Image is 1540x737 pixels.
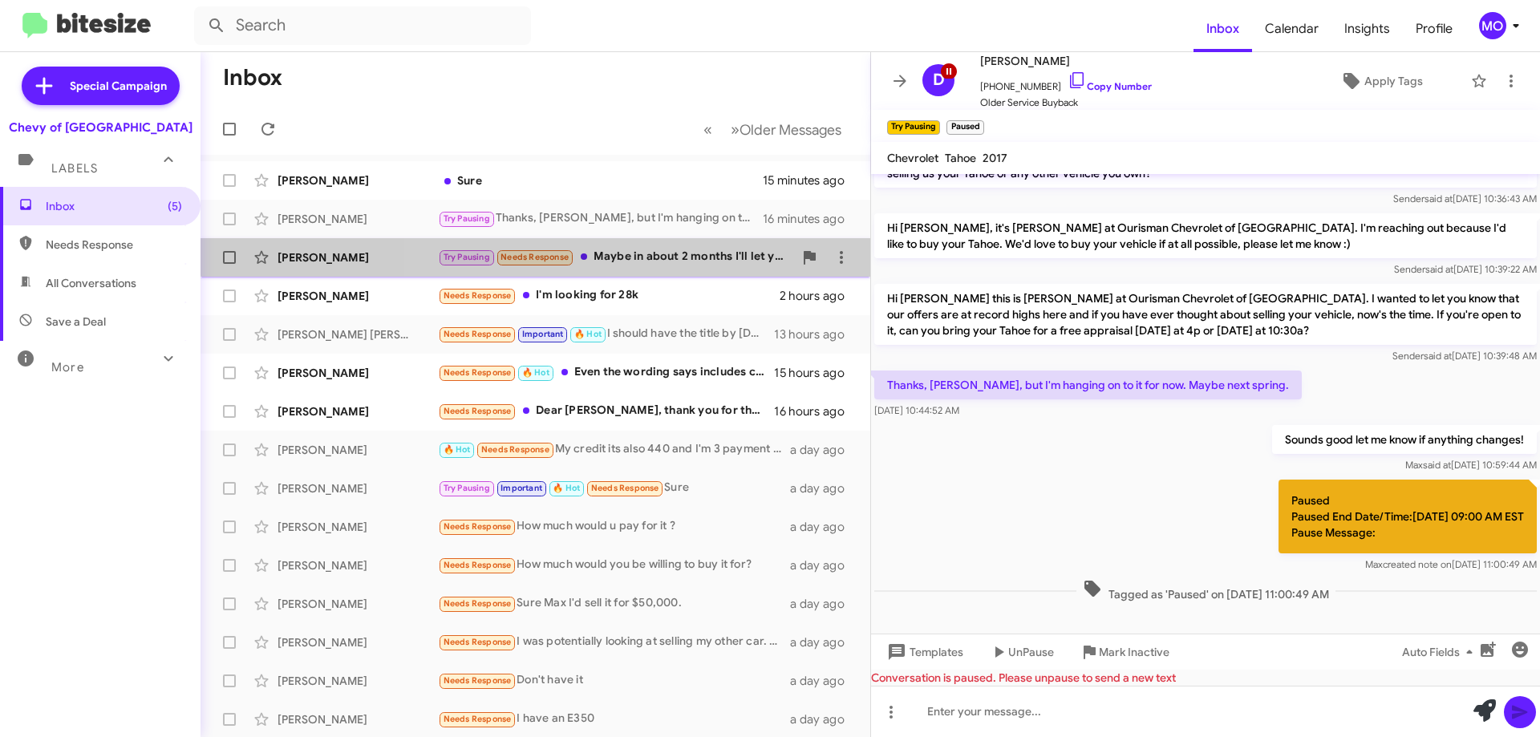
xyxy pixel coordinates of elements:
button: Apply Tags [1299,67,1463,95]
span: Special Campaign [70,78,167,94]
span: 🔥 Hot [553,483,580,493]
span: Try Pausing [444,252,490,262]
span: UnPause [1008,638,1054,666]
button: UnPause [976,638,1067,666]
div: [PERSON_NAME] [278,557,438,573]
span: said at [1425,263,1453,275]
a: Calendar [1252,6,1331,52]
div: 16 minutes ago [763,211,857,227]
span: Needs Response [444,598,512,609]
div: [PERSON_NAME] [278,403,438,419]
div: Chevy of [GEOGRAPHIC_DATA] [9,119,192,136]
div: How much would you be willing to buy it for? [438,556,790,574]
span: Max [DATE] 11:00:49 AM [1365,558,1537,570]
span: Apply Tags [1364,67,1423,95]
span: said at [1423,459,1451,471]
div: [PERSON_NAME] [278,172,438,188]
div: 13 hours ago [774,326,857,342]
span: 2017 [983,151,1007,165]
div: My credit its also 440 and I'm 3 payment behind [438,440,790,459]
h1: Inbox [223,65,282,91]
span: Labels [51,161,98,176]
p: Hi [PERSON_NAME], it's [PERSON_NAME] at Ourisman Chevrolet of [GEOGRAPHIC_DATA]. I'm reaching out... [874,213,1537,258]
nav: Page navigation example [695,113,851,146]
div: 15 hours ago [774,365,857,381]
span: Chevrolet [887,151,938,165]
div: [PERSON_NAME] [278,211,438,227]
a: Profile [1403,6,1465,52]
span: Needs Response [444,637,512,647]
div: I should have the title by [DATE] afternoon [438,325,774,343]
div: [PERSON_NAME] [278,288,438,304]
span: Older Messages [740,121,841,139]
div: a day ago [790,673,857,689]
span: Mark Inactive [1099,638,1169,666]
a: Inbox [1193,6,1252,52]
span: Sender [DATE] 10:39:22 AM [1394,263,1537,275]
span: Templates [884,638,963,666]
a: Copy Number [1068,80,1152,92]
span: Important [522,329,564,339]
span: Needs Response [444,521,512,532]
span: Needs Response [481,444,549,455]
a: Special Campaign [22,67,180,105]
span: Tagged as 'Paused' on [DATE] 11:00:49 AM [1076,579,1335,602]
div: I was potentially looking at selling my other car. Not sure if im planning on selling the equinox... [438,633,790,651]
div: How much would u pay for it ? [438,517,790,536]
span: Important [500,483,542,493]
div: Sure [438,479,790,497]
button: Next [721,113,851,146]
div: MO [1479,12,1506,39]
a: Insights [1331,6,1403,52]
span: Save a Deal [46,314,106,330]
div: a day ago [790,596,857,612]
div: 16 hours ago [774,403,857,419]
span: Needs Response [444,367,512,378]
span: [PERSON_NAME] [980,51,1152,71]
div: Don't have it [438,671,790,690]
span: Needs Response [46,237,182,253]
span: Sender [DATE] 10:36:43 AM [1393,192,1537,204]
span: Auto Fields [1402,638,1479,666]
span: More [51,360,84,375]
span: » [731,119,740,140]
small: Paused [946,120,983,135]
p: Sounds good let me know if anything changes! [1272,425,1537,454]
span: D [933,67,945,93]
div: a day ago [790,634,857,650]
span: said at [1424,192,1453,204]
button: Templates [871,638,976,666]
span: « [703,119,712,140]
div: Even the wording says includes cash down, first payment and estimated taxes clearly [438,363,774,382]
div: I'm looking for 28k [438,286,780,305]
span: 🔥 Hot [522,367,549,378]
span: Older Service Buyback [980,95,1152,111]
span: Needs Response [444,290,512,301]
span: Inbox [46,198,182,214]
div: [PERSON_NAME] [278,365,438,381]
span: [DATE] 10:44:52 AM [874,404,959,416]
div: 15 minutes ago [763,172,857,188]
span: Needs Response [444,406,512,416]
span: Needs Response [500,252,569,262]
div: a day ago [790,480,857,496]
span: All Conversations [46,275,136,291]
div: [PERSON_NAME] [278,442,438,458]
span: Needs Response [444,675,512,686]
div: [PERSON_NAME] [278,480,438,496]
div: a day ago [790,557,857,573]
div: [PERSON_NAME] [278,519,438,535]
button: Auto Fields [1389,638,1492,666]
div: [PERSON_NAME] [278,249,438,265]
div: I have an E350 [438,710,790,728]
span: Max [DATE] 10:59:44 AM [1405,459,1537,471]
span: Needs Response [591,483,659,493]
button: Mark Inactive [1067,638,1182,666]
span: [PHONE_NUMBER] [980,71,1152,95]
span: (5) [168,198,182,214]
span: 🔥 Hot [574,329,602,339]
span: Tahoe [945,151,976,165]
